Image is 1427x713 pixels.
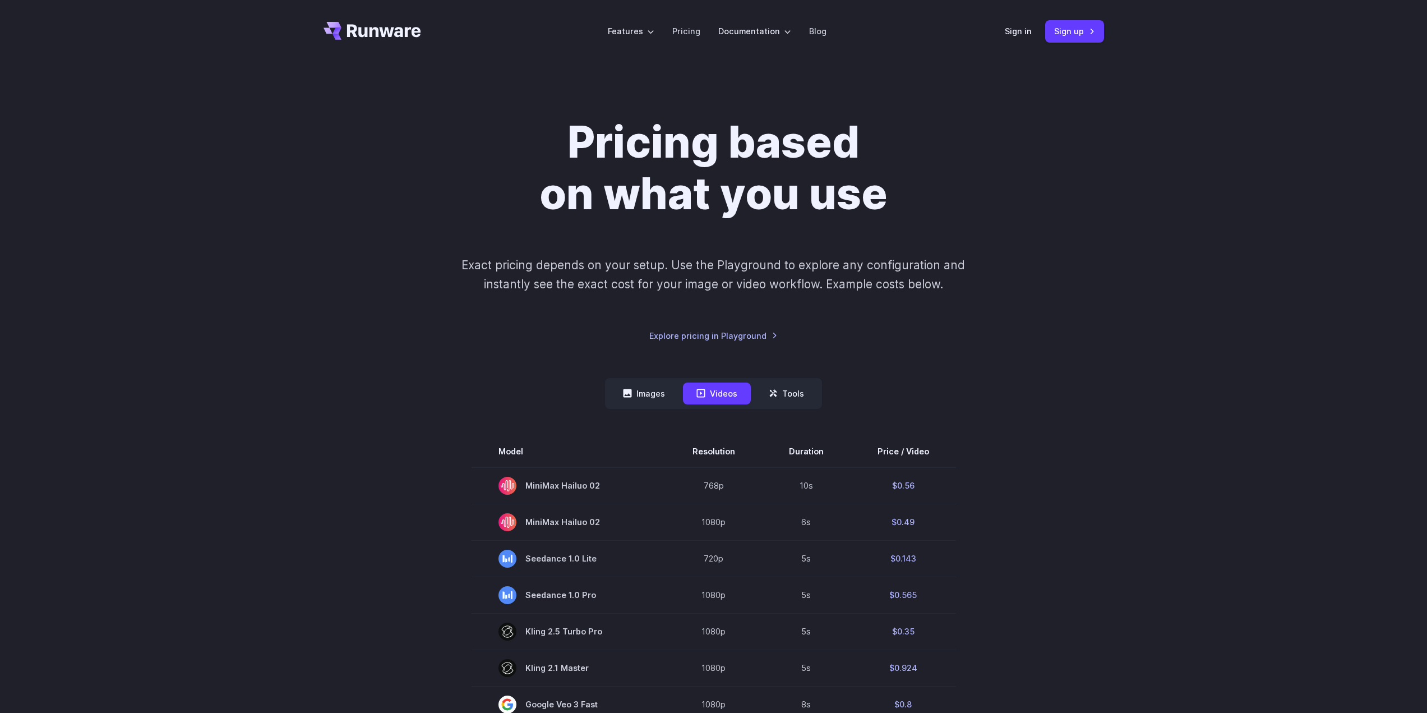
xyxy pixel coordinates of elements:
[762,504,851,540] td: 6s
[683,383,751,404] button: Videos
[762,467,851,504] td: 10s
[498,477,639,495] span: MiniMax Hailuo 02
[498,513,639,531] span: MiniMax Hailuo 02
[1045,20,1104,42] a: Sign up
[809,25,826,38] a: Blog
[762,540,851,577] td: 5s
[851,467,956,504] td: $0.56
[762,650,851,686] td: 5s
[762,436,851,467] th: Duration
[718,25,791,38] label: Documentation
[851,577,956,613] td: $0.565
[324,22,421,40] a: Go to /
[666,540,762,577] td: 720p
[472,436,666,467] th: Model
[755,383,818,404] button: Tools
[672,25,700,38] a: Pricing
[666,504,762,540] td: 1080p
[666,577,762,613] td: 1080p
[666,436,762,467] th: Resolution
[851,504,956,540] td: $0.49
[401,117,1026,220] h1: Pricing based on what you use
[666,613,762,650] td: 1080p
[851,540,956,577] td: $0.143
[498,550,639,568] span: Seedance 1.0 Lite
[666,467,762,504] td: 768p
[1005,25,1032,38] a: Sign in
[608,25,654,38] label: Features
[649,329,778,342] a: Explore pricing in Playground
[498,659,639,677] span: Kling 2.1 Master
[851,613,956,650] td: $0.35
[851,650,956,686] td: $0.924
[498,623,639,641] span: Kling 2.5 Turbo Pro
[762,577,851,613] td: 5s
[851,436,956,467] th: Price / Video
[440,256,986,293] p: Exact pricing depends on your setup. Use the Playground to explore any configuration and instantl...
[666,650,762,686] td: 1080p
[762,613,851,650] td: 5s
[609,383,678,404] button: Images
[498,586,639,604] span: Seedance 1.0 Pro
